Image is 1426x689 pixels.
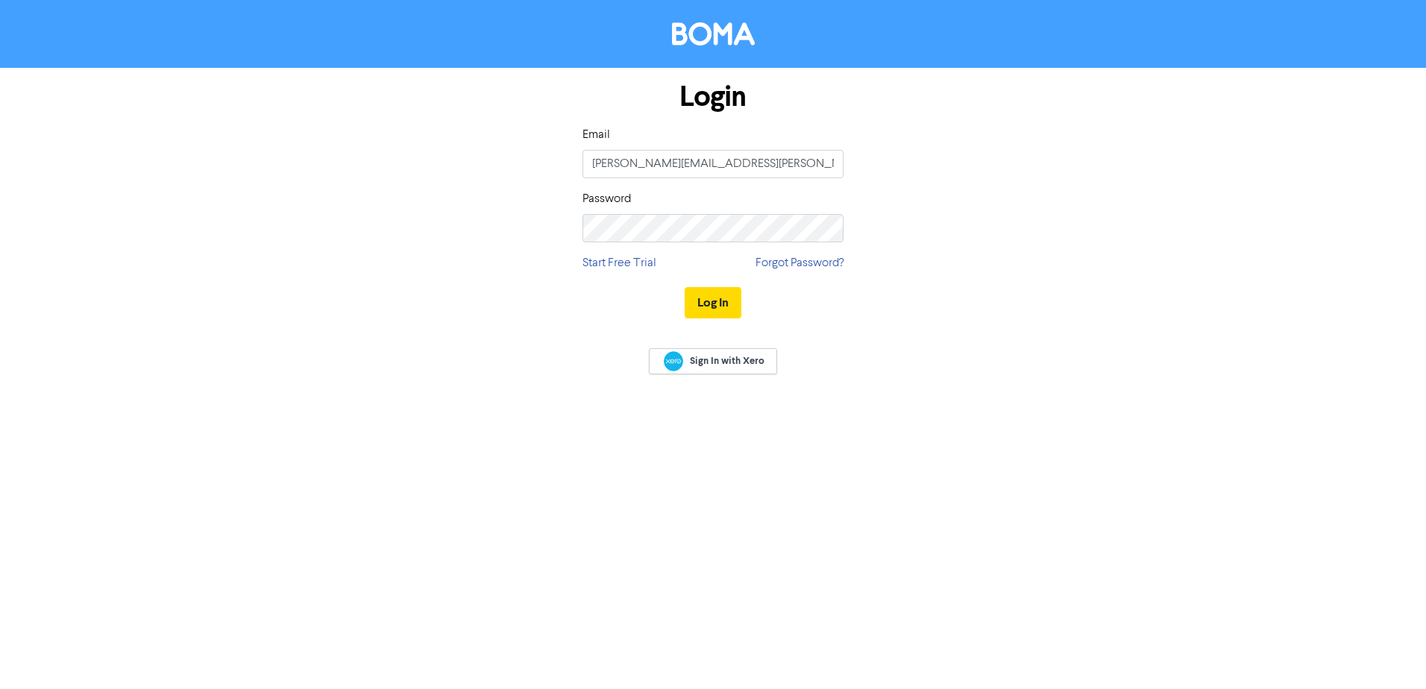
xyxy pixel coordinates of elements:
[756,254,844,272] a: Forgot Password?
[582,190,631,208] label: Password
[582,80,844,114] h1: Login
[664,351,683,371] img: Xero logo
[582,126,610,144] label: Email
[685,287,741,318] button: Log In
[690,354,764,368] span: Sign In with Xero
[672,22,755,45] img: BOMA Logo
[582,254,656,272] a: Start Free Trial
[649,348,777,374] a: Sign In with Xero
